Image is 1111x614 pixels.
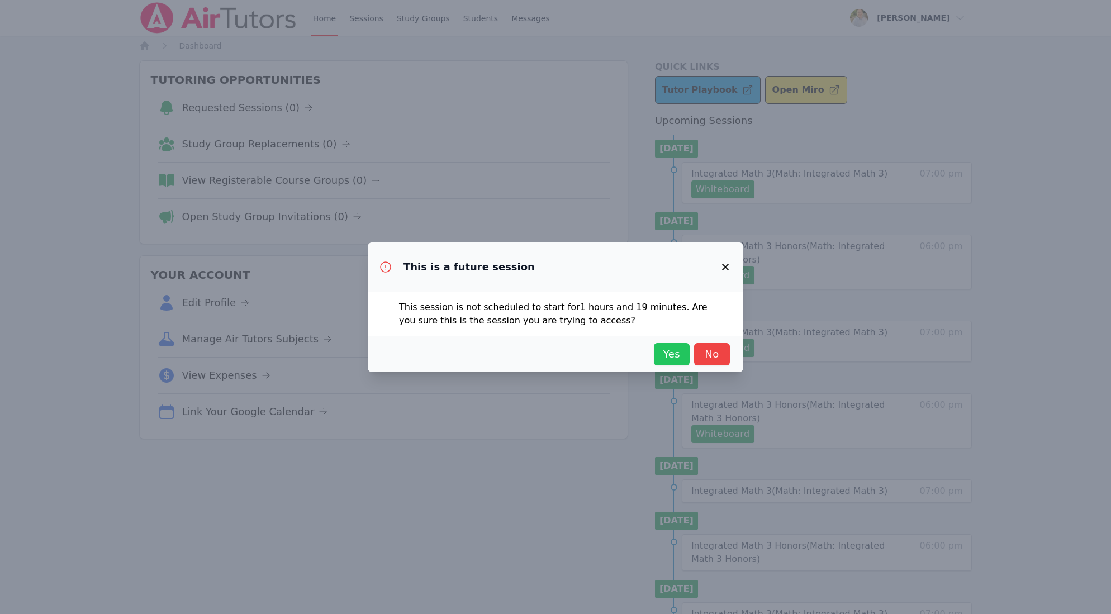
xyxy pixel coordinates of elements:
button: No [694,343,730,365]
button: Yes [654,343,690,365]
span: Yes [659,346,684,362]
h3: This is a future session [403,260,535,274]
p: This session is not scheduled to start for 1 hours and 19 minutes . Are you sure this is the sess... [399,301,712,327]
span: No [700,346,724,362]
